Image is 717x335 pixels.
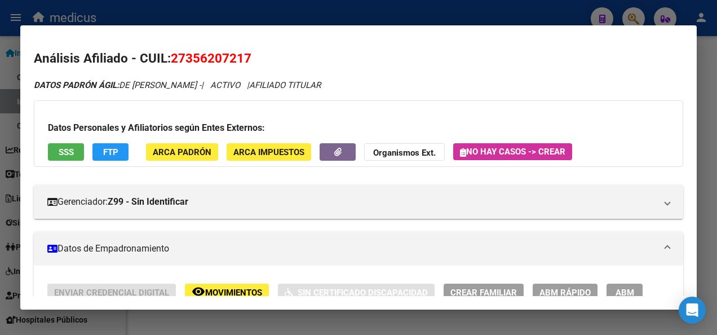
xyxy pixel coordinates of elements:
span: No hay casos -> Crear [460,147,565,157]
button: FTP [92,143,129,161]
button: Movimientos [185,284,269,301]
i: | ACTIVO | [34,80,321,90]
mat-panel-title: Gerenciador: [47,195,656,209]
strong: DATOS PADRÓN ÁGIL: [34,80,119,90]
span: Enviar Credencial Digital [54,288,169,298]
mat-expansion-panel-header: Gerenciador:Z99 - Sin Identificar [34,185,683,219]
mat-panel-title: Datos de Empadronamiento [47,242,656,255]
button: ARCA Impuestos [227,143,311,161]
mat-expansion-panel-header: Datos de Empadronamiento [34,232,683,266]
span: 27356207217 [171,51,251,65]
span: ARCA Impuestos [233,147,304,157]
span: Sin Certificado Discapacidad [298,288,428,298]
strong: Z99 - Sin Identificar [108,195,188,209]
h3: Datos Personales y Afiliatorios según Entes Externos: [48,121,669,135]
span: Crear Familiar [450,288,517,298]
span: ABM [616,288,634,298]
span: AFILIADO TITULAR [249,80,321,90]
span: Movimientos [205,288,262,298]
span: DE [PERSON_NAME] - [34,80,201,90]
button: ABM Rápido [533,284,597,301]
button: Sin Certificado Discapacidad [278,284,435,301]
button: Enviar Credencial Digital [47,284,176,301]
mat-icon: remove_red_eye [192,285,205,298]
div: Open Intercom Messenger [679,297,706,324]
button: Crear Familiar [444,284,524,301]
span: ABM Rápido [539,288,591,298]
h2: Análisis Afiliado - CUIL: [34,49,683,68]
span: SSS [59,147,74,157]
strong: Organismos Ext. [373,148,436,158]
button: ARCA Padrón [146,143,218,161]
button: SSS [48,143,84,161]
button: ABM [607,284,643,301]
span: FTP [103,147,118,157]
span: ARCA Padrón [153,147,211,157]
button: Organismos Ext. [364,143,445,161]
button: No hay casos -> Crear [453,143,572,160]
